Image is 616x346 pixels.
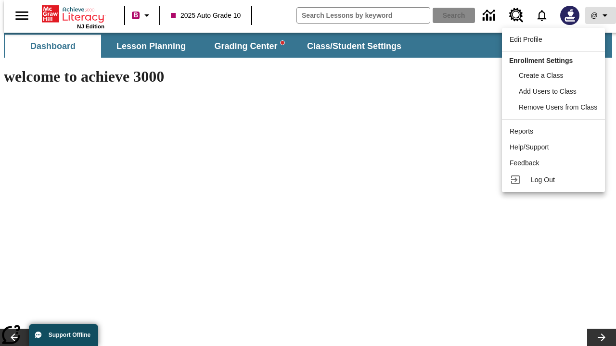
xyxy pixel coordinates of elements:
span: Add Users to Class [519,87,577,95]
span: Reports [510,127,533,135]
span: Create a Class [519,72,564,79]
span: Edit Profile [510,36,542,43]
span: Help/Support [510,143,549,151]
span: Remove Users from Class [519,103,597,111]
span: Feedback [510,159,539,167]
span: Enrollment Settings [509,57,573,64]
span: Log Out [531,176,555,184]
